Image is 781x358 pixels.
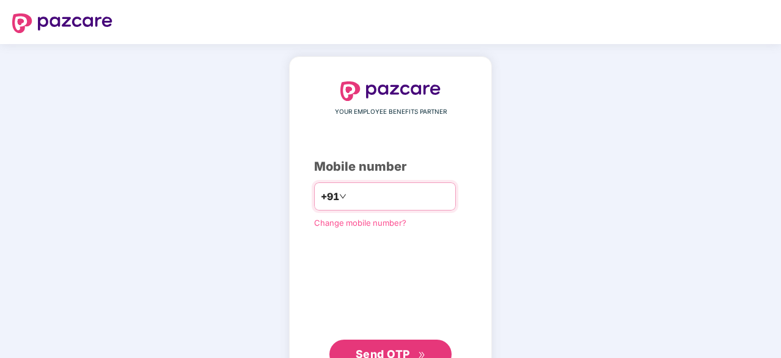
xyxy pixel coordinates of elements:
img: logo [12,13,112,33]
img: logo [340,81,441,101]
span: down [339,193,346,200]
span: +91 [321,189,339,204]
span: YOUR EMPLOYEE BENEFITS PARTNER [335,107,447,117]
a: Change mobile number? [314,218,406,228]
div: Mobile number [314,157,467,176]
